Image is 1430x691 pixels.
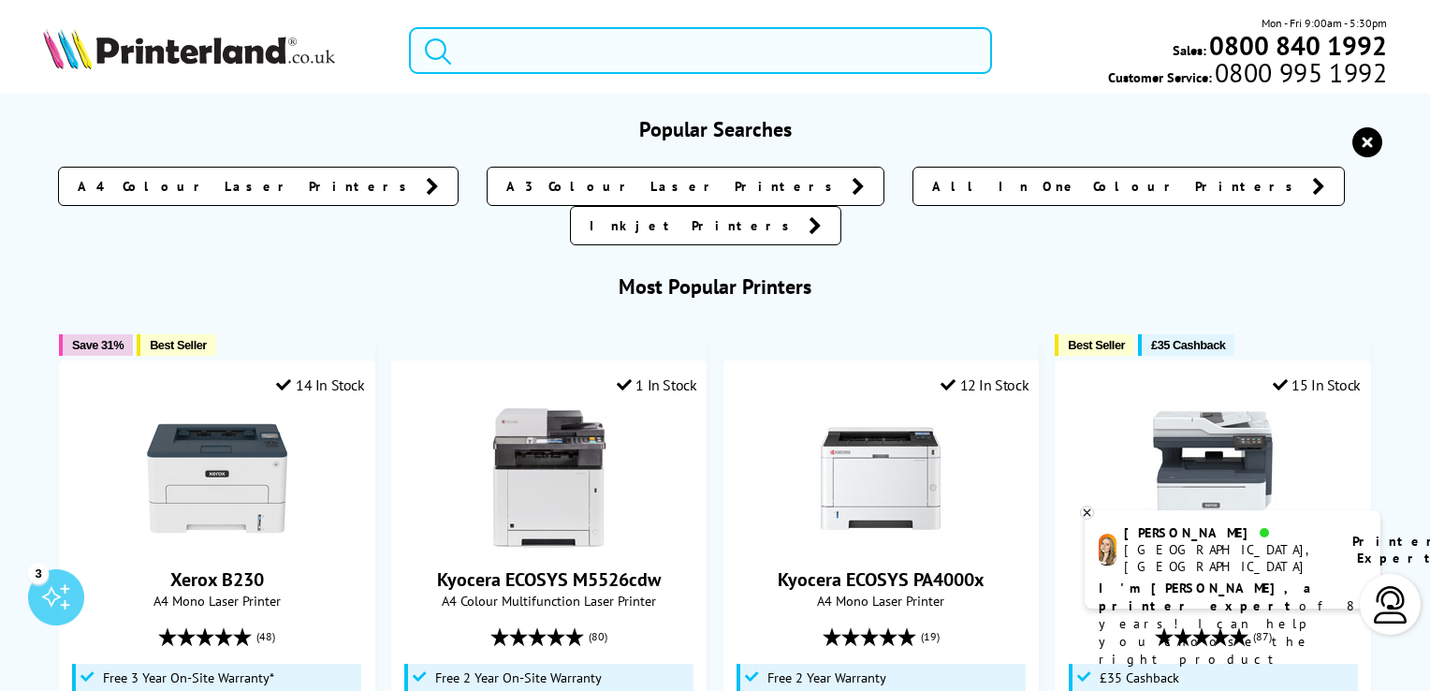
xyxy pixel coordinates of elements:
span: Free 2 Year On-Site Warranty [435,670,602,685]
a: Kyocera ECOSYS PA4000x [810,534,951,552]
span: £35 Cashback [1100,670,1179,685]
p: of 8 years! I can help you choose the right product [1099,580,1366,669]
span: A4 Colour Multifunction Laser Printer [1065,592,1361,610]
a: Kyocera ECOSYS M5526cdw [479,534,620,552]
div: 3 [28,563,49,583]
img: Kyocera ECOSYS PA4000x [810,408,951,549]
button: £35 Cashback [1138,334,1234,356]
span: Free 2 Year Warranty [767,670,886,685]
img: amy-livechat.png [1099,534,1116,566]
span: Best Seller [150,338,207,352]
span: (80) [589,619,607,654]
a: Kyocera ECOSYS M5526cdw [437,567,661,592]
img: user-headset-light.svg [1372,586,1409,624]
h3: Most Popular Printers [43,273,1387,300]
b: 0800 840 1992 [1209,28,1387,63]
a: Printerland Logo [43,28,386,73]
a: 0800 840 1992 [1206,37,1387,54]
a: Kyocera ECOSYS PA4000x [778,567,985,592]
img: Xerox C325 [1143,408,1283,549]
span: (48) [256,619,275,654]
span: A4 Mono Laser Printer [69,592,365,610]
span: A4 Mono Laser Printer [734,592,1029,610]
span: Mon - Fri 9:00am - 5:30pm [1262,14,1387,32]
button: Best Seller [137,334,216,356]
button: Save 31% [59,334,133,356]
b: I'm [PERSON_NAME], a printer expert [1099,580,1317,614]
input: Search p [409,27,992,74]
span: A3 Colour Laser Printers [506,177,842,196]
span: £35 Cashback [1151,338,1225,352]
a: Inkjet Printers [570,206,841,245]
img: Kyocera ECOSYS M5526cdw [479,408,620,549]
span: Customer Service: [1108,64,1387,86]
a: Xerox B230 [170,567,264,592]
span: Free 3 Year On-Site Warranty* [103,670,274,685]
img: Xerox B230 [147,408,287,549]
span: Inkjet Printers [590,216,799,235]
div: [PERSON_NAME] [1124,524,1329,541]
h3: Popular Searches [43,116,1387,142]
a: Xerox B230 [147,534,287,552]
div: 1 In Stock [617,375,697,394]
div: 15 In Stock [1273,375,1361,394]
span: All In One Colour Printers [932,177,1303,196]
a: A4 Colour Laser Printers [58,167,459,206]
div: [GEOGRAPHIC_DATA], [GEOGRAPHIC_DATA] [1124,541,1329,575]
div: 12 In Stock [941,375,1029,394]
span: Sales: [1173,41,1206,59]
span: A4 Colour Multifunction Laser Printer [401,592,697,610]
span: Save 31% [72,338,124,352]
a: All In One Colour Printers [912,167,1345,206]
span: 0800 995 1992 [1212,64,1387,81]
span: A4 Colour Laser Printers [78,177,416,196]
span: (19) [921,619,940,654]
button: Best Seller [1055,334,1134,356]
div: 14 In Stock [276,375,364,394]
img: Printerland Logo [43,28,335,69]
a: A3 Colour Laser Printers [487,167,884,206]
span: Best Seller [1068,338,1125,352]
